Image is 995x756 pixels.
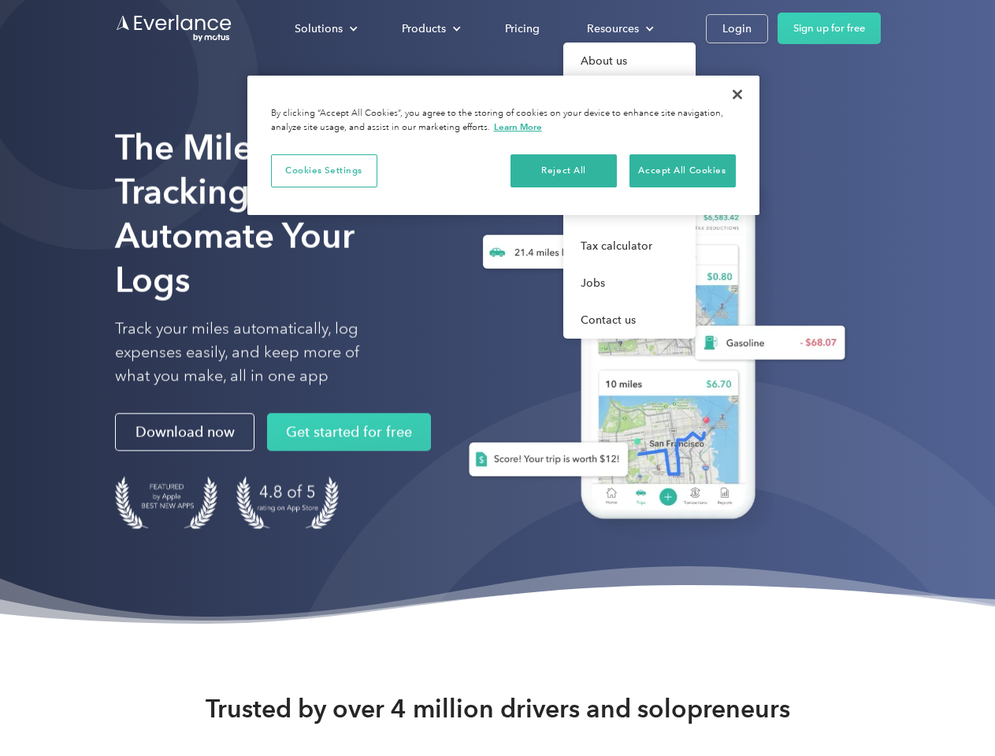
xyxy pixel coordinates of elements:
[402,19,446,39] div: Products
[563,43,696,339] nav: Resources
[563,228,696,265] a: Tax calculator
[295,19,343,39] div: Solutions
[206,693,790,724] strong: Trusted by over 4 million drivers and solopreneurs
[563,302,696,339] a: Contact us
[489,15,555,43] a: Pricing
[115,476,217,529] img: Badge for Featured by Apple Best New Apps
[778,13,881,44] a: Sign up for free
[279,15,370,43] div: Solutions
[247,76,759,215] div: Privacy
[720,77,755,112] button: Close
[587,19,639,39] div: Resources
[271,107,736,135] div: By clicking “Accept All Cookies”, you agree to the storing of cookies on your device to enhance s...
[722,19,752,39] div: Login
[115,13,233,43] a: Go to homepage
[563,43,696,80] a: About us
[115,317,396,388] p: Track your miles automatically, log expenses easily, and keep more of what you make, all in one app
[505,19,540,39] div: Pricing
[271,154,377,187] button: Cookies Settings
[444,150,858,543] img: Everlance, mileage tracker app, expense tracking app
[267,413,431,451] a: Get started for free
[494,121,542,132] a: More information about your privacy, opens in a new tab
[563,265,696,302] a: Jobs
[706,14,768,43] a: Login
[629,154,736,187] button: Accept All Cookies
[571,15,666,43] div: Resources
[115,413,254,451] a: Download now
[386,15,473,43] div: Products
[247,76,759,215] div: Cookie banner
[236,476,339,529] img: 4.9 out of 5 stars on the app store
[510,154,617,187] button: Reject All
